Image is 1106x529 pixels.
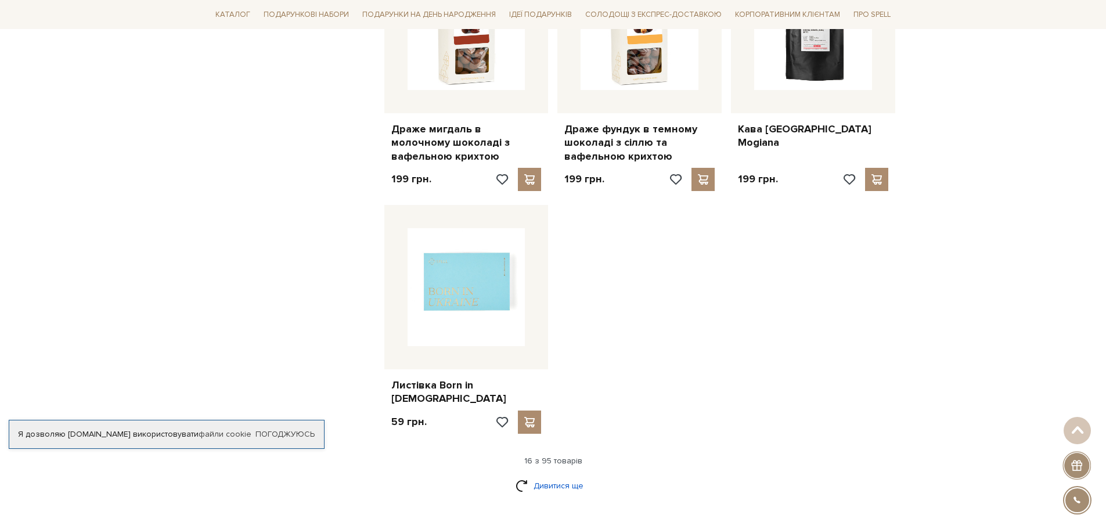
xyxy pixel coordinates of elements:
a: Погоджуюсь [255,429,315,440]
p: 59 грн. [391,415,427,429]
a: Драже фундук в темному шоколаді з сіллю та вафельною крихтою [564,123,715,163]
a: файли cookie [199,429,251,439]
a: Подарункові набори [259,6,354,24]
a: Драже мигдаль в молочному шоколаді з вафельною крихтою [391,123,542,163]
a: Кава [GEOGRAPHIC_DATA] Mogiana [738,123,888,150]
img: Листівка Born in Ukraine [408,228,525,346]
a: Про Spell [849,6,895,24]
p: 199 грн. [564,172,604,186]
a: Каталог [211,6,255,24]
a: Солодощі з експрес-доставкою [581,5,726,24]
p: 199 грн. [738,172,778,186]
p: 199 грн. [391,172,431,186]
div: Я дозволяю [DOMAIN_NAME] використовувати [9,429,324,440]
div: 16 з 95 товарів [206,456,900,466]
a: Листівка Born in [DEMOGRAPHIC_DATA] [391,379,542,406]
a: Дивитися ще [516,476,591,496]
a: Ідеї подарунків [505,6,577,24]
a: Корпоративним клієнтам [730,6,845,24]
a: Подарунки на День народження [358,6,500,24]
